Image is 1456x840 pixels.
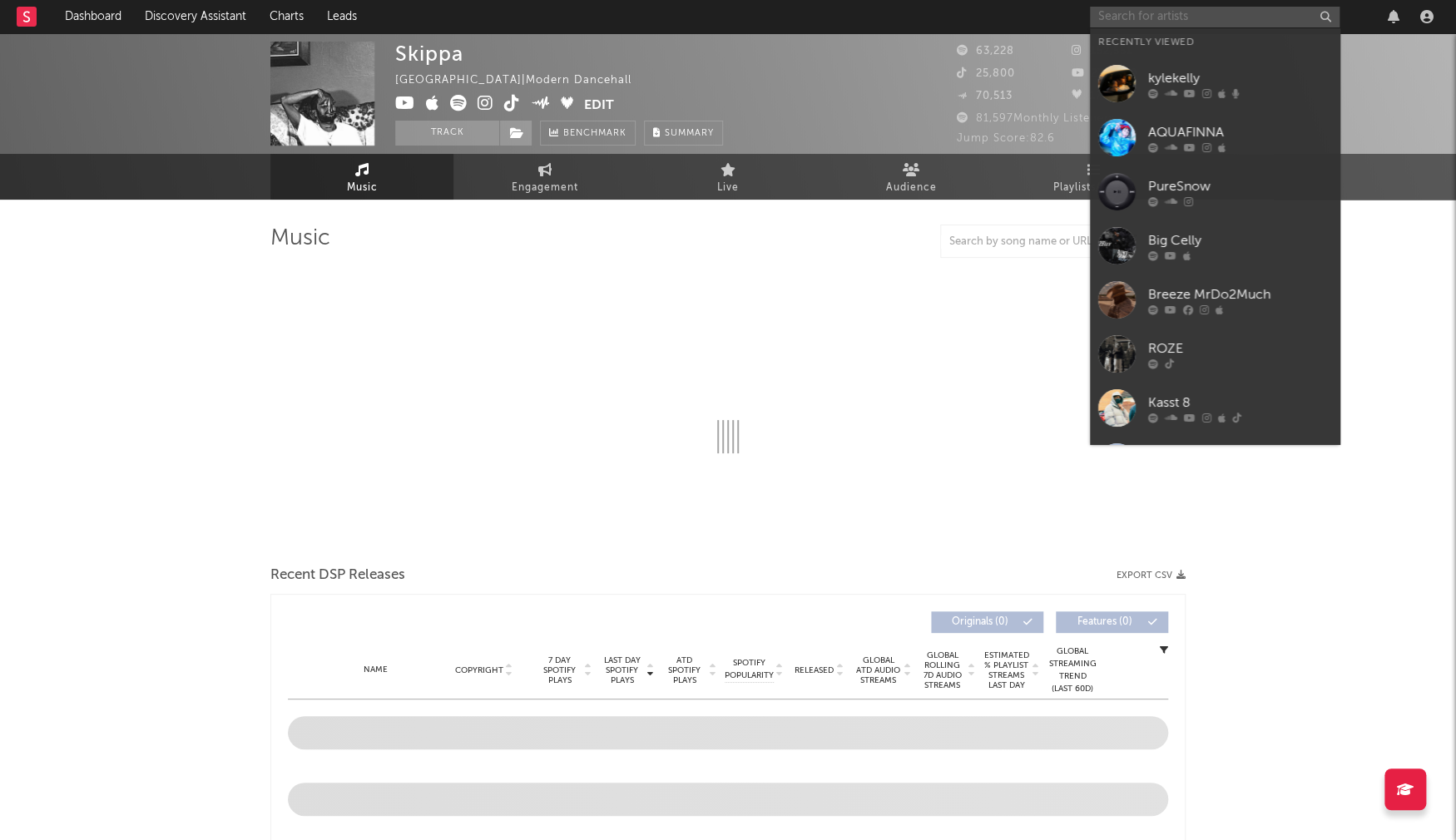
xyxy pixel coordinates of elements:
[957,91,1013,101] span: 70,513
[537,655,582,685] span: 7 Day Spotify Plays
[1053,178,1136,198] span: Playlists/Charts
[1090,273,1340,327] a: Breeze MrDo2Much
[725,657,774,682] span: Spotify Popularity
[644,121,723,146] button: Summary
[795,665,834,675] span: Released
[453,154,636,200] a: Engagement
[1067,617,1143,627] span: Features ( 0 )
[942,617,1018,627] span: Originals ( 0 )
[820,154,1003,200] a: Audience
[321,664,430,676] div: Name
[941,235,1117,249] input: Search by song name or URL
[512,178,578,198] span: Engagement
[855,655,901,685] span: Global ATD Audio Streams
[1148,68,1331,88] div: kylekelly
[957,68,1015,79] span: 25,800
[1090,381,1340,435] a: Kasst 8
[919,650,965,690] span: Global Rolling 7D Audio Streams
[1072,46,1132,57] span: 152,551
[1098,32,1331,52] div: Recently Viewed
[1072,91,1110,101] span: 170
[886,178,937,198] span: Audience
[563,124,626,144] span: Benchmark
[395,42,463,66] div: Skippa
[1003,154,1186,200] a: Playlists/Charts
[1072,68,1137,79] span: 274,000
[665,129,714,138] span: Summary
[957,133,1055,144] span: Jump Score: 82.6
[1148,338,1331,358] div: ROZE
[717,178,739,198] span: Live
[636,154,820,200] a: Live
[1090,57,1340,111] a: kylekelly
[957,113,1115,124] span: 81,597 Monthly Listeners
[1148,122,1331,142] div: AQUAFINNA
[1047,645,1097,695] div: Global Streaming Trend (Last 60D)
[662,655,706,685] span: ATD Spotify Plays
[540,121,636,146] a: Benchmark
[957,46,1014,57] span: 63,228
[1148,393,1331,413] div: Kasst 8
[270,566,405,586] span: Recent DSP Releases
[1090,435,1340,489] a: aryan
[1148,176,1331,196] div: PureSnow
[1090,327,1340,381] a: ROZE
[1090,7,1340,27] input: Search for artists
[347,178,378,198] span: Music
[1090,111,1340,165] a: AQUAFINNA
[1117,571,1186,581] button: Export CSV
[1148,230,1331,250] div: Big Celly
[395,71,651,91] div: [GEOGRAPHIC_DATA] | Modern Dancehall
[983,650,1029,690] span: Estimated % Playlist Streams Last Day
[1056,611,1168,633] button: Features(0)
[395,121,499,146] button: Track
[600,655,644,685] span: Last Day Spotify Plays
[1090,165,1340,219] a: PureSnow
[1090,219,1340,273] a: Big Celly
[454,665,503,675] span: Copyright
[270,154,453,200] a: Music
[931,611,1043,633] button: Originals(0)
[1148,284,1331,304] div: Breeze MrDo2Much
[584,95,614,116] button: Edit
